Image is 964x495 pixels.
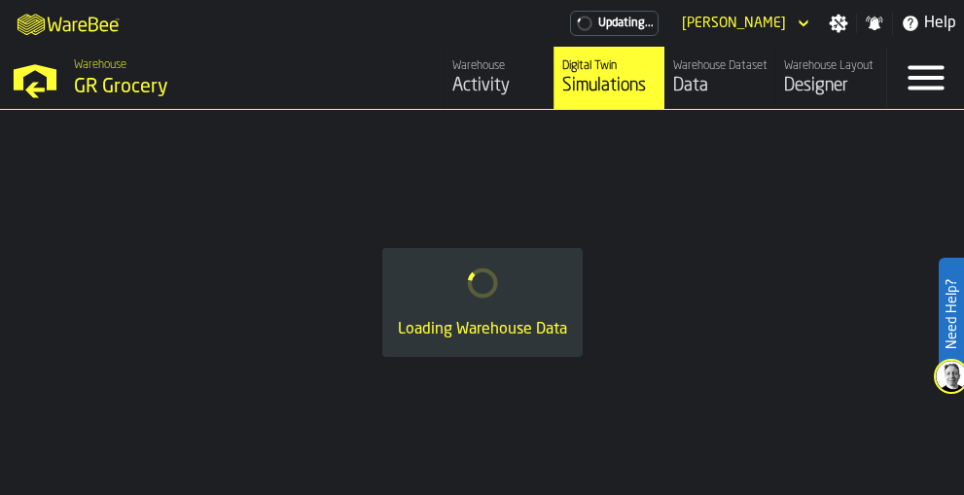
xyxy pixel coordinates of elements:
label: button-toggle-Help [893,12,964,35]
label: button-toggle-Settings [821,14,856,33]
div: Digital Twin [562,59,657,73]
div: Designer [784,75,878,96]
label: button-toggle-Menu [887,47,964,109]
span: Warehouse [74,58,126,72]
label: button-toggle-Notifications [857,14,892,33]
div: Simulations [562,75,657,96]
div: Warehouse [452,59,547,73]
a: link-to-/wh/i/e451d98b-95f6-4604-91ff-c80219f9c36d/simulations [553,47,664,109]
label: Need Help? [941,260,962,369]
div: DropdownMenuValue-Sandhya Gopakumar [682,16,786,31]
span: Updating... [598,17,654,30]
a: link-to-/wh/i/e451d98b-95f6-4604-91ff-c80219f9c36d/data [664,47,775,109]
div: Menu Subscription [570,11,659,36]
div: Loading Warehouse Data [398,318,567,341]
a: link-to-/wh/i/e451d98b-95f6-4604-91ff-c80219f9c36d/feed/ [444,47,554,109]
div: GR Grocery [74,74,424,101]
div: DropdownMenuValue-Sandhya Gopakumar [674,12,813,35]
div: Warehouse Layout [784,59,878,73]
div: Data [673,75,768,96]
a: link-to-/wh/i/e451d98b-95f6-4604-91ff-c80219f9c36d/designer [775,47,886,109]
a: link-to-/wh/i/e451d98b-95f6-4604-91ff-c80219f9c36d/pricing/ [570,11,659,36]
div: Warehouse Datasets [673,59,768,73]
span: Help [924,12,956,35]
div: Activity [452,75,547,96]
